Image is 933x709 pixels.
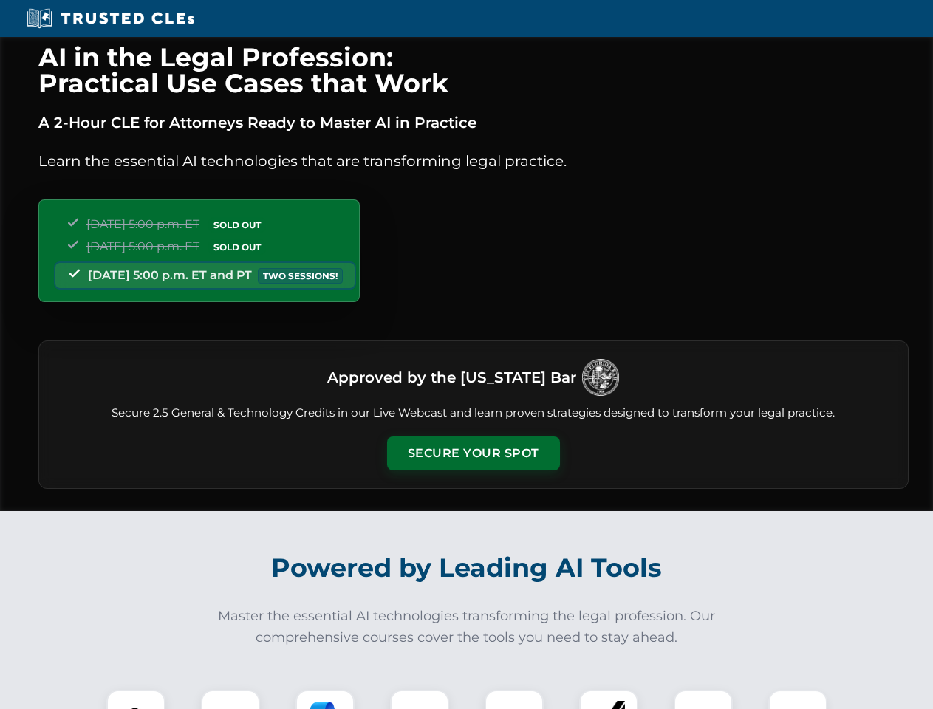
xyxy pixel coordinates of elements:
span: SOLD OUT [208,239,266,255]
p: Master the essential AI technologies transforming the legal profession. Our comprehensive courses... [208,606,725,648]
h1: AI in the Legal Profession: Practical Use Cases that Work [38,44,909,96]
span: [DATE] 5:00 p.m. ET [86,217,199,231]
button: Secure Your Spot [387,436,560,470]
p: Secure 2.5 General & Technology Credits in our Live Webcast and learn proven strategies designed ... [57,405,890,422]
p: Learn the essential AI technologies that are transforming legal practice. [38,149,909,173]
p: A 2-Hour CLE for Attorneys Ready to Master AI in Practice [38,111,909,134]
img: Logo [582,359,619,396]
img: Trusted CLEs [22,7,199,30]
span: [DATE] 5:00 p.m. ET [86,239,199,253]
span: SOLD OUT [208,217,266,233]
h3: Approved by the [US_STATE] Bar [327,364,576,391]
h2: Powered by Leading AI Tools [58,542,876,594]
